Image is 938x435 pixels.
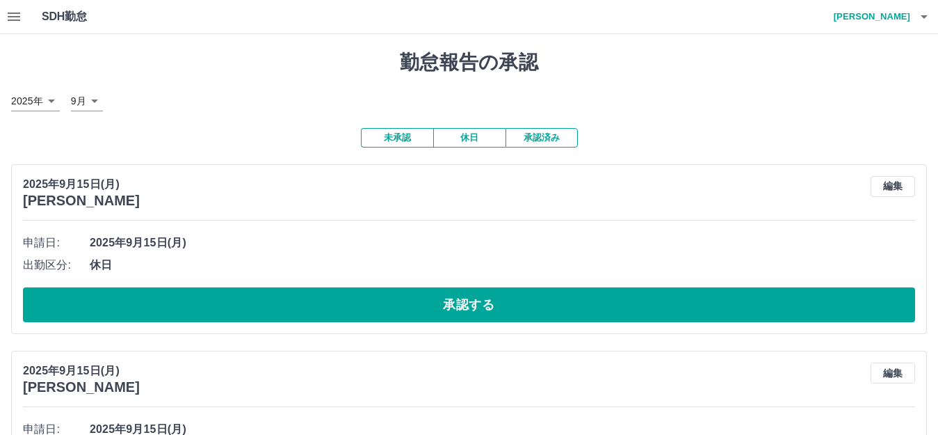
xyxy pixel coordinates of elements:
p: 2025年9月15日(月) [23,363,140,379]
p: 2025年9月15日(月) [23,176,140,193]
span: 休日 [90,257,915,274]
button: 編集 [871,363,915,383]
button: 承認済み [506,128,578,148]
button: 休日 [433,128,506,148]
span: 2025年9月15日(月) [90,235,915,251]
button: 未承認 [361,128,433,148]
h3: [PERSON_NAME] [23,193,140,209]
h3: [PERSON_NAME] [23,379,140,395]
h1: 勤怠報告の承認 [11,51,927,74]
span: 申請日: [23,235,90,251]
button: 編集 [871,176,915,197]
button: 承認する [23,287,915,322]
div: 9月 [71,91,103,111]
span: 出勤区分: [23,257,90,274]
div: 2025年 [11,91,60,111]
